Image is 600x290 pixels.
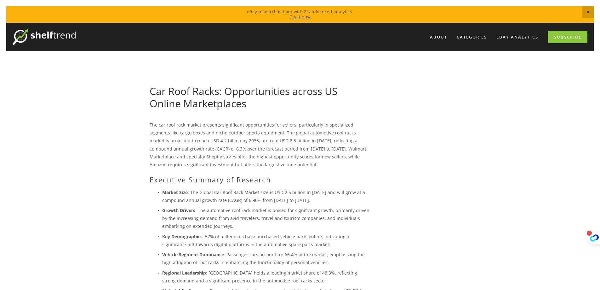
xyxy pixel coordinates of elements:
[426,32,451,42] a: About
[162,233,370,248] p: : 57% of millennials have purchased vehicle parts online, indicating a significant shift towards ...
[150,175,370,184] h2: Executive Summary of Research
[150,121,370,169] p: The car roof rack market presents significant opportunities for sellers, particularly in speciali...
[150,84,338,110] a: Car Roof Racks: Opportunities across US Online Marketplaces
[162,189,188,195] strong: Market Size
[548,31,587,43] a: Subscribe
[162,270,206,276] strong: Regional Leadership
[162,206,370,230] p: : The automotive roof rack market is poised for significant growth, primarily driven by the incre...
[162,234,203,240] strong: Key Demographics
[582,6,594,18] span: Close Announcement
[13,29,76,45] img: ShelfTrend
[162,252,224,257] strong: Vehicle Segment Dominance
[162,188,370,204] p: : The Global Car Roof Rack Market size is USD 2.5 billion in [DATE] and will grow at a compound a...
[290,14,311,20] a: Try it now
[453,32,491,42] div: Categories
[162,207,195,213] strong: Growth Drivers
[162,251,370,266] p: : Passenger cars account for 66.4% of the market, emphasizing the high adoption of roof racks in ...
[162,269,370,285] p: : [GEOGRAPHIC_DATA] holds a leading market share of 48.3%, reflecting strong demand and a signifi...
[492,32,542,42] a: eBay Analytics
